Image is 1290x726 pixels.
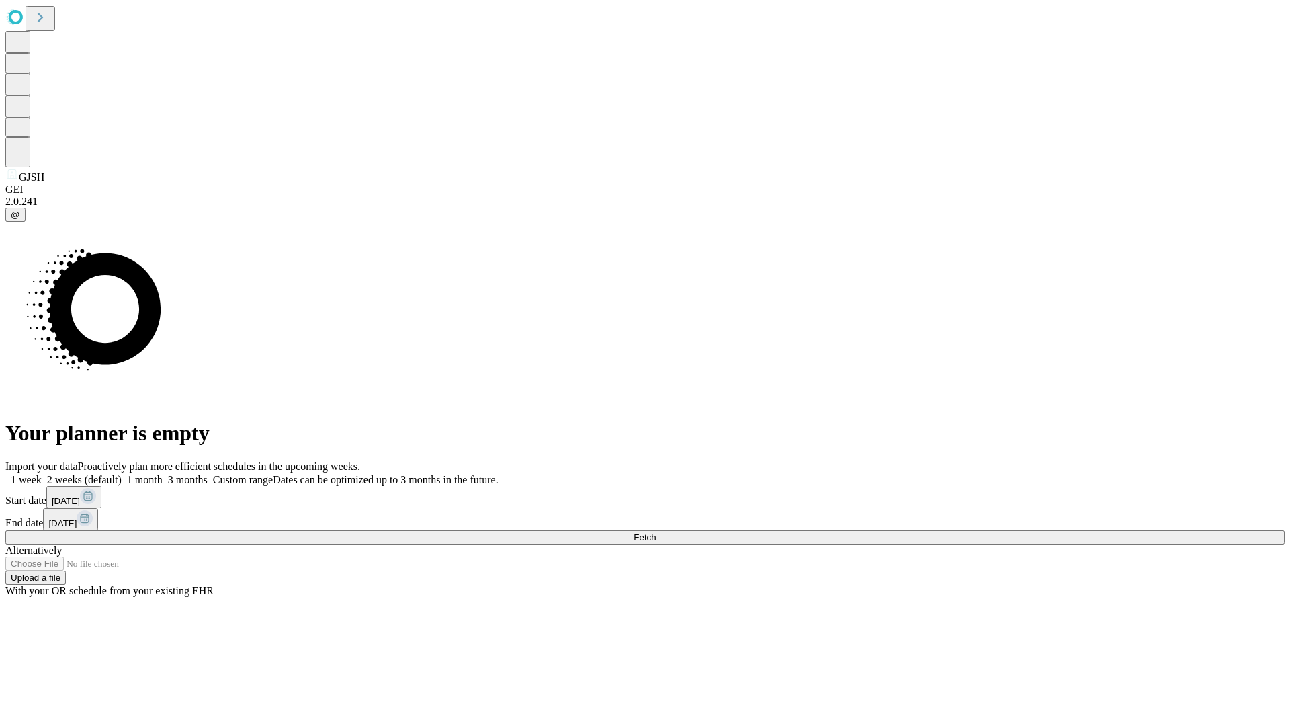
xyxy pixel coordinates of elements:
button: [DATE] [43,508,98,530]
span: 1 week [11,474,42,485]
span: 2 weeks (default) [47,474,122,485]
span: 1 month [127,474,163,485]
button: Upload a file [5,571,66,585]
span: With your OR schedule from your existing EHR [5,585,214,596]
span: Custom range [213,474,273,485]
span: Dates can be optimized up to 3 months in the future. [273,474,498,485]
div: End date [5,508,1285,530]
div: GEI [5,184,1285,196]
span: [DATE] [48,518,77,528]
span: [DATE] [52,496,80,506]
span: Proactively plan more efficient schedules in the upcoming weeks. [78,460,360,472]
div: 2.0.241 [5,196,1285,208]
button: Fetch [5,530,1285,544]
span: Alternatively [5,544,62,556]
span: GJSH [19,171,44,183]
button: @ [5,208,26,222]
h1: Your planner is empty [5,421,1285,446]
div: Start date [5,486,1285,508]
button: [DATE] [46,486,101,508]
span: @ [11,210,20,220]
span: 3 months [168,474,208,485]
span: Import your data [5,460,78,472]
span: Fetch [634,532,656,542]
